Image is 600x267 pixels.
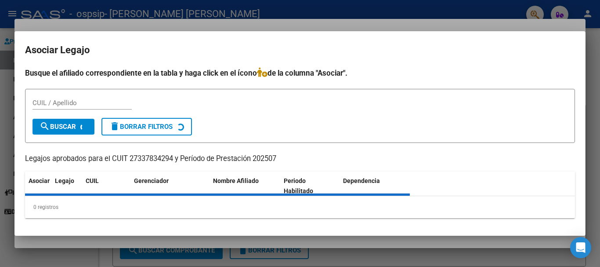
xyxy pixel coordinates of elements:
span: Nombre Afiliado [213,177,259,184]
h4: Busque el afiliado correspondiente en la tabla y haga click en el ícono de la columna "Asociar". [25,67,575,79]
button: Buscar [33,119,94,135]
datatable-header-cell: Asociar [25,172,51,201]
datatable-header-cell: Periodo Habilitado [280,172,340,201]
p: Legajos aprobados para el CUIT 27337834294 y Período de Prestación 202507 [25,154,575,165]
mat-icon: delete [109,121,120,132]
div: 0 registros [25,196,575,218]
datatable-header-cell: CUIL [82,172,130,201]
span: CUIL [86,177,99,184]
datatable-header-cell: Gerenciador [130,172,210,201]
button: Borrar Filtros [101,118,192,135]
mat-icon: search [40,121,50,132]
datatable-header-cell: Dependencia [340,172,410,201]
span: Dependencia [343,177,380,184]
span: Periodo Habilitado [284,177,313,194]
div: Open Intercom Messenger [570,237,591,258]
span: Asociar [29,177,50,184]
span: Gerenciador [134,177,169,184]
span: Buscar [40,123,76,131]
datatable-header-cell: Legajo [51,172,82,201]
h2: Asociar Legajo [25,42,575,59]
datatable-header-cell: Nombre Afiliado [210,172,280,201]
span: Borrar Filtros [109,123,173,131]
span: Legajo [55,177,74,184]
